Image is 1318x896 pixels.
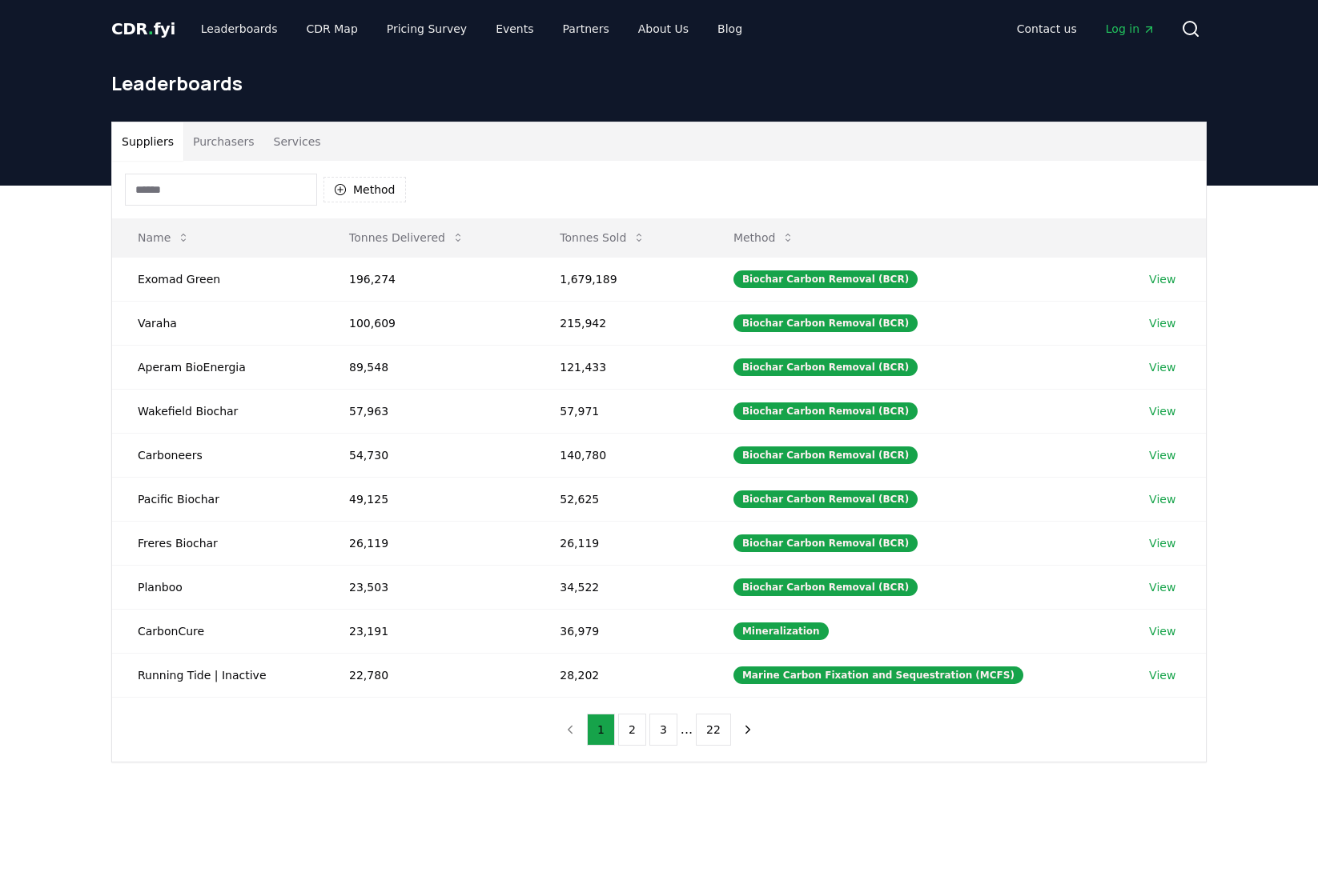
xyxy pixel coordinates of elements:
td: 215,942 [534,301,708,345]
a: Contact us [1004,14,1090,43]
td: 54,730 [323,433,534,477]
td: 52,625 [534,477,708,521]
td: 28,202 [534,653,708,697]
td: 196,274 [323,257,534,301]
div: Mineralization [733,622,829,640]
span: CDR fyi [111,19,175,38]
button: next page [734,714,761,746]
div: Biochar Carbon Removal (BCR) [733,534,918,552]
li: ... [681,720,693,739]
td: Exomad Green [112,257,323,301]
td: Wakefield Biochar [112,389,323,433]
div: Biochar Carbon Removal (BCR) [733,358,918,376]
button: 22 [696,714,731,746]
button: Method [323,177,406,202]
a: View [1149,271,1175,287]
a: View [1149,623,1175,639]
button: Tonnes Sold [547,222,658,254]
td: 57,971 [534,389,708,433]
a: View [1149,535,1175,551]
a: View [1149,491,1175,507]
div: Biochar Carbon Removal (BCR) [733,402,918,420]
button: Suppliers [112,122,183,161]
a: View [1149,359,1175,375]
button: Method [721,222,808,254]
td: 26,119 [323,521,534,565]
button: Purchasers [183,122,264,161]
button: Services [264,122,331,161]
td: Varaha [112,301,323,345]
button: Name [125,222,203,254]
td: 89,548 [323,345,534,389]
a: About Us [625,14,701,43]
button: 2 [618,714,646,746]
td: 23,503 [323,565,534,609]
td: 121,433 [534,345,708,389]
a: Leaderboards [188,14,291,43]
a: View [1149,403,1175,419]
a: View [1149,447,1175,463]
a: Blog [705,14,755,43]
a: CDR.fyi [111,18,175,40]
span: . [148,19,154,38]
td: 49,125 [323,477,534,521]
td: Planboo [112,565,323,609]
td: CarbonCure [112,609,323,653]
td: Aperam BioEnergia [112,345,323,389]
nav: Main [188,14,755,43]
span: Log in [1106,21,1155,37]
div: Biochar Carbon Removal (BCR) [733,314,918,332]
a: View [1149,579,1175,595]
nav: Main [1004,14,1168,43]
td: 22,780 [323,653,534,697]
div: Biochar Carbon Removal (BCR) [733,578,918,596]
div: Biochar Carbon Removal (BCR) [733,446,918,464]
td: Pacific Biochar [112,477,323,521]
td: 140,780 [534,433,708,477]
td: Freres Biochar [112,521,323,565]
a: Events [483,14,546,43]
td: 36,979 [534,609,708,653]
a: CDR Map [294,14,371,43]
a: Pricing Survey [374,14,480,43]
a: View [1149,667,1175,683]
a: View [1149,315,1175,331]
a: Log in [1093,14,1168,43]
td: 23,191 [323,609,534,653]
td: 1,679,189 [534,257,708,301]
td: Running Tide | Inactive [112,653,323,697]
h1: Leaderboards [111,70,1207,96]
td: Carboneers [112,433,323,477]
div: Biochar Carbon Removal (BCR) [733,490,918,508]
div: Marine Carbon Fixation and Sequestration (MCFS) [733,666,1023,684]
a: Partners [550,14,622,43]
button: 3 [649,714,677,746]
button: Tonnes Delivered [336,222,477,254]
td: 57,963 [323,389,534,433]
button: 1 [587,714,615,746]
td: 34,522 [534,565,708,609]
td: 26,119 [534,521,708,565]
div: Biochar Carbon Removal (BCR) [733,270,918,288]
td: 100,609 [323,301,534,345]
